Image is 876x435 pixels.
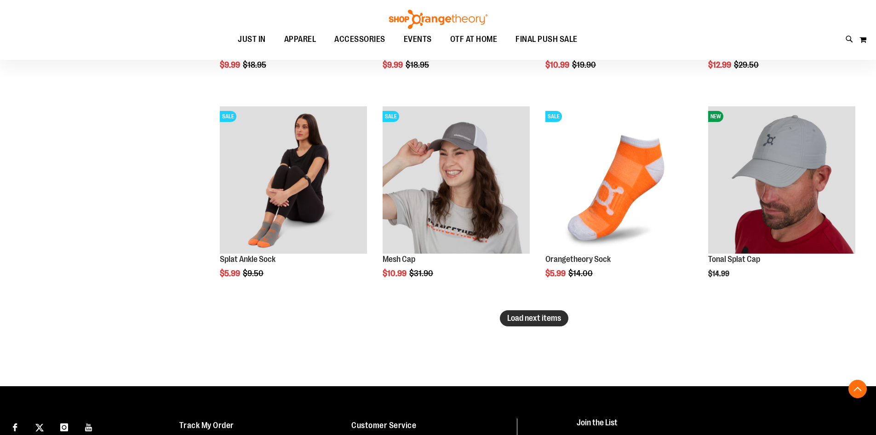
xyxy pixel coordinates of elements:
span: $9.99 [220,60,241,70]
a: Product image for Grey Tonal Splat CapNEW [708,106,855,255]
span: $9.50 [243,269,265,278]
button: Back To Top [848,380,867,398]
span: $14.99 [708,270,731,278]
span: $29.50 [734,60,760,70]
a: APPAREL [275,29,326,50]
a: Visit our Facebook page [7,418,23,435]
a: Visit our X page [32,418,48,435]
span: OTF AT HOME [450,29,498,50]
a: Product image for Orangetheory Mesh CapSALE [383,106,530,255]
button: Load next items [500,310,568,326]
a: JUST IN [229,29,275,50]
div: product [215,102,372,302]
a: Orangetheory Sock [545,255,611,264]
a: OTF AT HOME [441,29,507,50]
a: Customer Service [351,421,416,430]
span: JUST IN [238,29,266,50]
span: $18.95 [243,60,268,70]
span: ACCESSORIES [334,29,385,50]
span: $18.95 [406,60,430,70]
span: NEW [708,111,723,122]
span: EVENTS [404,29,432,50]
span: Load next items [507,313,561,323]
a: Product image for Orangetheory SockSALE [545,106,693,255]
span: SALE [545,111,562,122]
img: Product image for Orangetheory Sock [545,106,693,254]
span: $10.99 [545,60,571,70]
a: Mesh Cap [383,255,415,264]
span: $19.90 [572,60,597,70]
a: EVENTS [395,29,441,50]
span: SALE [383,111,399,122]
span: SALE [220,111,236,122]
a: Visit our Youtube page [81,418,97,435]
div: product [541,102,697,302]
img: Shop Orangetheory [388,10,489,29]
a: Splat Ankle Sock [220,255,275,264]
img: Product image for Splat Ankle Sock [220,106,367,254]
span: $10.99 [383,269,408,278]
span: $12.99 [708,60,733,70]
span: $9.99 [383,60,404,70]
a: Visit our Instagram page [56,418,72,435]
a: Tonal Splat Cap [708,255,760,264]
img: Twitter [35,423,44,432]
span: $5.99 [545,269,567,278]
a: ACCESSORIES [325,29,395,50]
img: Product image for Orangetheory Mesh Cap [383,106,530,254]
span: $31.90 [409,269,435,278]
a: Product image for Splat Ankle SockSALE [220,106,367,255]
div: product [704,102,860,302]
span: $5.99 [220,269,241,278]
div: product [378,102,534,302]
img: Product image for Grey Tonal Splat Cap [708,106,855,254]
span: APPAREL [284,29,316,50]
a: Track My Order [179,421,234,430]
span: FINAL PUSH SALE [515,29,578,50]
span: $14.00 [568,269,594,278]
a: FINAL PUSH SALE [506,29,587,50]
